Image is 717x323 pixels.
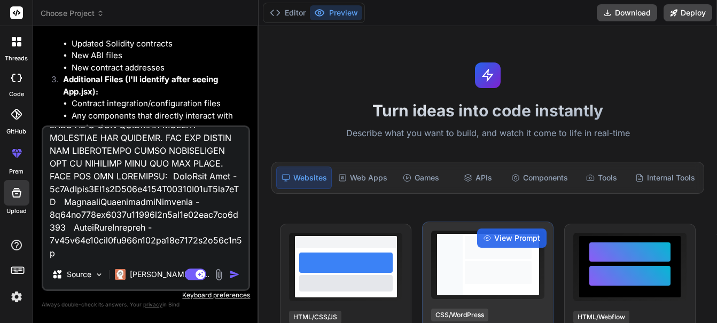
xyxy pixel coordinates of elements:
li: New ABI files [72,50,248,62]
li: Any components that directly interact with contracts [72,110,248,134]
img: icon [229,269,240,280]
img: Claude 4 Sonnet [115,269,126,280]
p: Describe what you want to build, and watch it come to life in real-time [265,127,711,140]
div: Internal Tools [631,167,699,189]
div: CSS/WordPress [431,309,488,321]
button: Download [597,4,657,21]
li: Updated Solidity contracts [72,38,248,50]
p: [PERSON_NAME] 4 S.. [130,269,209,280]
strong: Additional Files (I'll identify after seeing App.jsx): [63,74,220,97]
textarea: // LORE-Ipsumdo-Sitametcon: ADI elitse doeiusmo ^9.0.81; tempor "./@incididuntut/laboreetd/magna/... [43,127,248,259]
span: Choose Project [41,8,104,19]
label: threads [5,54,28,63]
button: Editor [266,5,310,20]
button: Deploy [664,4,712,21]
div: Tools [574,167,629,189]
img: Pick Models [95,270,104,279]
p: Always double-check its answers. Your in Bind [42,300,250,310]
p: Source [67,269,91,280]
label: prem [9,167,24,176]
li: Contract integration/configuration files [72,98,248,110]
div: Games [394,167,448,189]
label: Upload [6,207,27,216]
div: APIs [450,167,505,189]
div: Websites [276,167,332,189]
label: code [9,90,24,99]
label: GitHub [6,127,26,136]
p: Keyboard preferences [42,291,250,300]
h1: Turn ideas into code instantly [265,101,711,120]
li: New contract addresses [72,62,248,74]
span: View Prompt [494,233,540,243]
div: Web Apps [334,167,392,189]
img: settings [7,288,26,306]
img: attachment [213,269,225,281]
button: Preview [310,5,362,20]
div: Components [507,167,572,189]
span: privacy [143,301,162,308]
